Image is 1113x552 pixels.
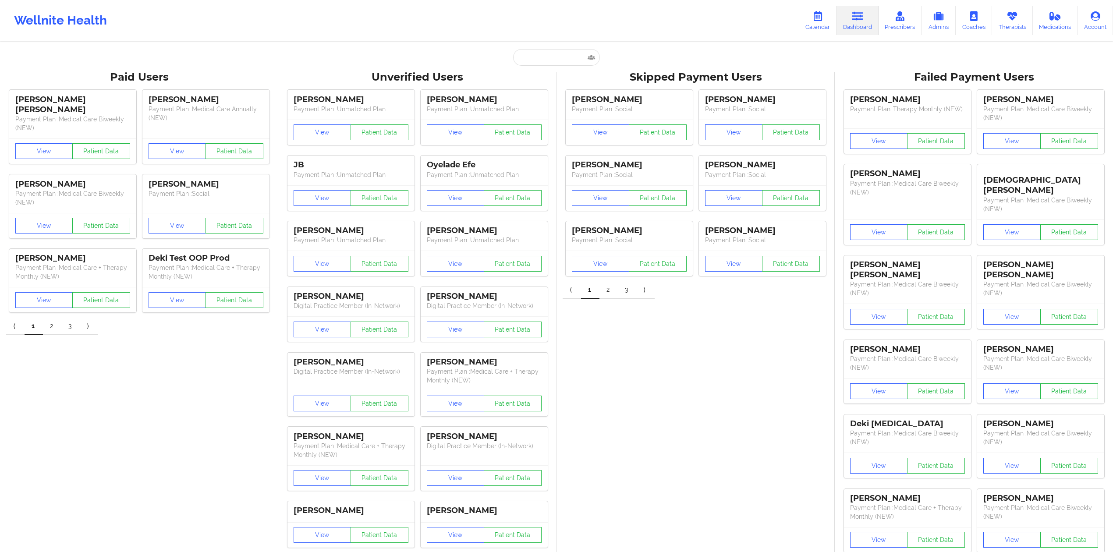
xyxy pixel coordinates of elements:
[351,470,408,486] button: Patient Data
[294,160,408,170] div: JB
[1040,224,1098,240] button: Patient Data
[80,318,98,335] a: Next item
[427,506,542,516] div: [PERSON_NAME]
[850,532,908,548] button: View
[6,71,272,84] div: Paid Users
[983,383,1041,399] button: View
[850,383,908,399] button: View
[149,253,263,263] div: Deki Test OOP Prod
[837,6,879,35] a: Dashboard
[351,124,408,140] button: Patient Data
[149,292,206,308] button: View
[850,458,908,474] button: View
[705,236,820,244] p: Payment Plan : Social
[572,190,630,206] button: View
[762,124,820,140] button: Patient Data
[850,309,908,325] button: View
[956,6,992,35] a: Coaches
[992,6,1033,35] a: Therapists
[762,190,820,206] button: Patient Data
[427,190,485,206] button: View
[705,170,820,179] p: Payment Plan : Social
[294,105,408,113] p: Payment Plan : Unmatched Plan
[427,105,542,113] p: Payment Plan : Unmatched Plan
[427,170,542,179] p: Payment Plan : Unmatched Plan
[1040,309,1098,325] button: Patient Data
[427,256,485,272] button: View
[841,71,1107,84] div: Failed Payment Users
[636,281,655,299] a: Next item
[850,493,965,503] div: [PERSON_NAME]
[572,105,687,113] p: Payment Plan : Social
[705,105,820,113] p: Payment Plan : Social
[599,281,618,299] a: 2
[572,256,630,272] button: View
[294,432,408,442] div: [PERSON_NAME]
[572,226,687,236] div: [PERSON_NAME]
[294,301,408,310] p: Digital Practice Member (In-Network)
[983,260,1098,280] div: [PERSON_NAME] [PERSON_NAME]
[427,396,485,411] button: View
[850,344,965,354] div: [PERSON_NAME]
[563,281,655,299] div: Pagination Navigation
[149,95,263,105] div: [PERSON_NAME]
[1040,458,1098,474] button: Patient Data
[983,344,1098,354] div: [PERSON_NAME]
[294,470,351,486] button: View
[907,458,965,474] button: Patient Data
[563,281,581,299] a: Previous item
[15,95,130,115] div: [PERSON_NAME] [PERSON_NAME]
[850,354,965,372] p: Payment Plan : Medical Care Biweekly (NEW)
[427,226,542,236] div: [PERSON_NAME]
[850,260,965,280] div: [PERSON_NAME] [PERSON_NAME]
[983,280,1098,297] p: Payment Plan : Medical Care Biweekly (NEW)
[762,256,820,272] button: Patient Data
[850,95,965,105] div: [PERSON_NAME]
[629,256,687,272] button: Patient Data
[983,503,1098,521] p: Payment Plan : Medical Care Biweekly (NEW)
[1040,133,1098,149] button: Patient Data
[351,527,408,543] button: Patient Data
[15,263,130,281] p: Payment Plan : Medical Care + Therapy Monthly (NEW)
[427,160,542,170] div: Oyelade Efe
[206,292,263,308] button: Patient Data
[850,429,965,446] p: Payment Plan : Medical Care Biweekly (NEW)
[351,256,408,272] button: Patient Data
[61,318,80,335] a: 3
[294,226,408,236] div: [PERSON_NAME]
[1078,6,1113,35] a: Account
[427,432,542,442] div: [PERSON_NAME]
[983,309,1041,325] button: View
[427,291,542,301] div: [PERSON_NAME]
[294,95,408,105] div: [PERSON_NAME]
[294,124,351,140] button: View
[351,396,408,411] button: Patient Data
[484,124,542,140] button: Patient Data
[983,105,1098,122] p: Payment Plan : Medical Care Biweekly (NEW)
[284,71,550,84] div: Unverified Users
[25,318,43,335] a: 1
[294,170,408,179] p: Payment Plan : Unmatched Plan
[427,470,485,486] button: View
[351,190,408,206] button: Patient Data
[484,470,542,486] button: Patient Data
[705,124,763,140] button: View
[427,301,542,310] p: Digital Practice Member (In-Network)
[983,493,1098,503] div: [PERSON_NAME]
[15,115,130,132] p: Payment Plan : Medical Care Biweekly (NEW)
[15,253,130,263] div: [PERSON_NAME]
[572,124,630,140] button: View
[427,357,542,367] div: [PERSON_NAME]
[705,160,820,170] div: [PERSON_NAME]
[850,224,908,240] button: View
[850,179,965,197] p: Payment Plan : Medical Care Biweekly (NEW)
[705,226,820,236] div: [PERSON_NAME]
[850,133,908,149] button: View
[907,383,965,399] button: Patient Data
[983,419,1098,429] div: [PERSON_NAME]
[850,169,965,179] div: [PERSON_NAME]
[572,95,687,105] div: [PERSON_NAME]
[149,263,263,281] p: Payment Plan : Medical Care + Therapy Monthly (NEW)
[72,218,130,234] button: Patient Data
[907,532,965,548] button: Patient Data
